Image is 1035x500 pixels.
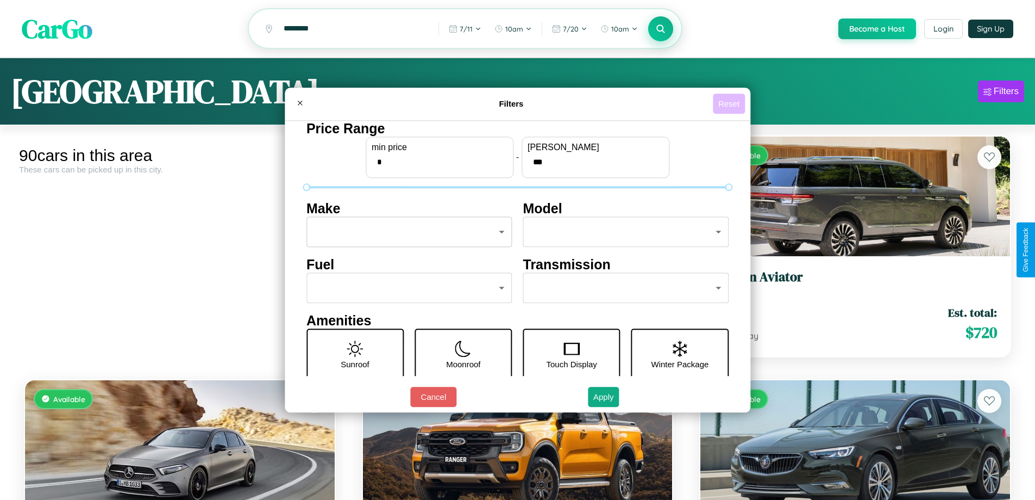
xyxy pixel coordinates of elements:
button: Cancel [410,387,456,407]
label: min price [372,143,507,152]
button: 10am [489,20,537,38]
p: Winter Package [651,357,709,372]
span: Est. total: [948,305,997,320]
button: Filters [978,81,1024,102]
button: 7/11 [443,20,487,38]
span: CarGo [22,11,92,47]
div: 90 cars in this area [19,146,341,165]
button: Sign Up [968,20,1013,38]
h4: Transmission [523,257,729,273]
span: 7 / 20 [563,24,579,33]
h4: Fuel [306,257,512,273]
button: Apply [588,387,619,407]
label: [PERSON_NAME] [528,143,663,152]
div: Filters [994,86,1019,97]
h4: Amenities [306,313,729,329]
span: 10am [505,24,523,33]
button: 10am [595,20,643,38]
div: These cars can be picked up in this city. [19,165,341,174]
span: Available [53,394,85,404]
p: Sunroof [341,357,369,372]
h4: Make [306,201,512,217]
button: Reset [713,94,745,114]
h1: [GEOGRAPHIC_DATA] [11,69,319,114]
span: $ 720 [965,322,997,343]
div: Give Feedback [1022,228,1030,272]
button: Become a Host [838,18,916,39]
p: Moonroof [446,357,480,372]
button: Login [924,19,963,39]
p: - [516,150,519,164]
h4: Filters [310,99,713,108]
span: 7 / 11 [460,24,473,33]
h4: Price Range [306,121,729,137]
h3: Lincoln Aviator [713,269,997,285]
h4: Model [523,201,729,217]
p: Touch Display [546,357,597,372]
button: 7/20 [547,20,593,38]
a: Lincoln Aviator2016 [713,269,997,296]
span: 10am [611,24,629,33]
